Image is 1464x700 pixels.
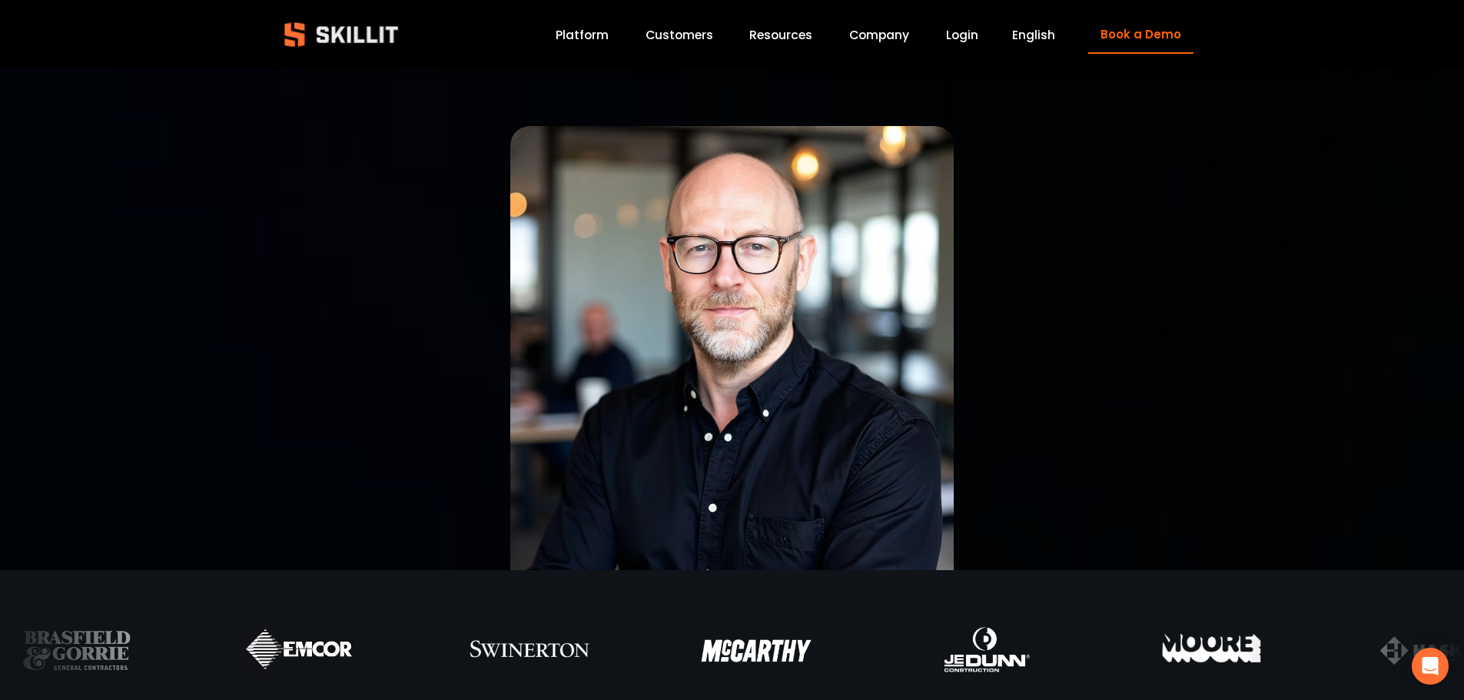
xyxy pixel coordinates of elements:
a: Login [946,25,978,45]
a: Book a Demo [1088,16,1193,54]
a: Company [849,25,909,45]
a: Platform [556,25,609,45]
a: folder dropdown [749,25,812,45]
span: English [1012,26,1055,44]
a: Customers [646,25,713,45]
img: Skillit [271,12,411,58]
div: language picker [1012,25,1055,45]
div: Open Intercom Messenger [1412,648,1449,685]
span: Resources [749,26,812,44]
